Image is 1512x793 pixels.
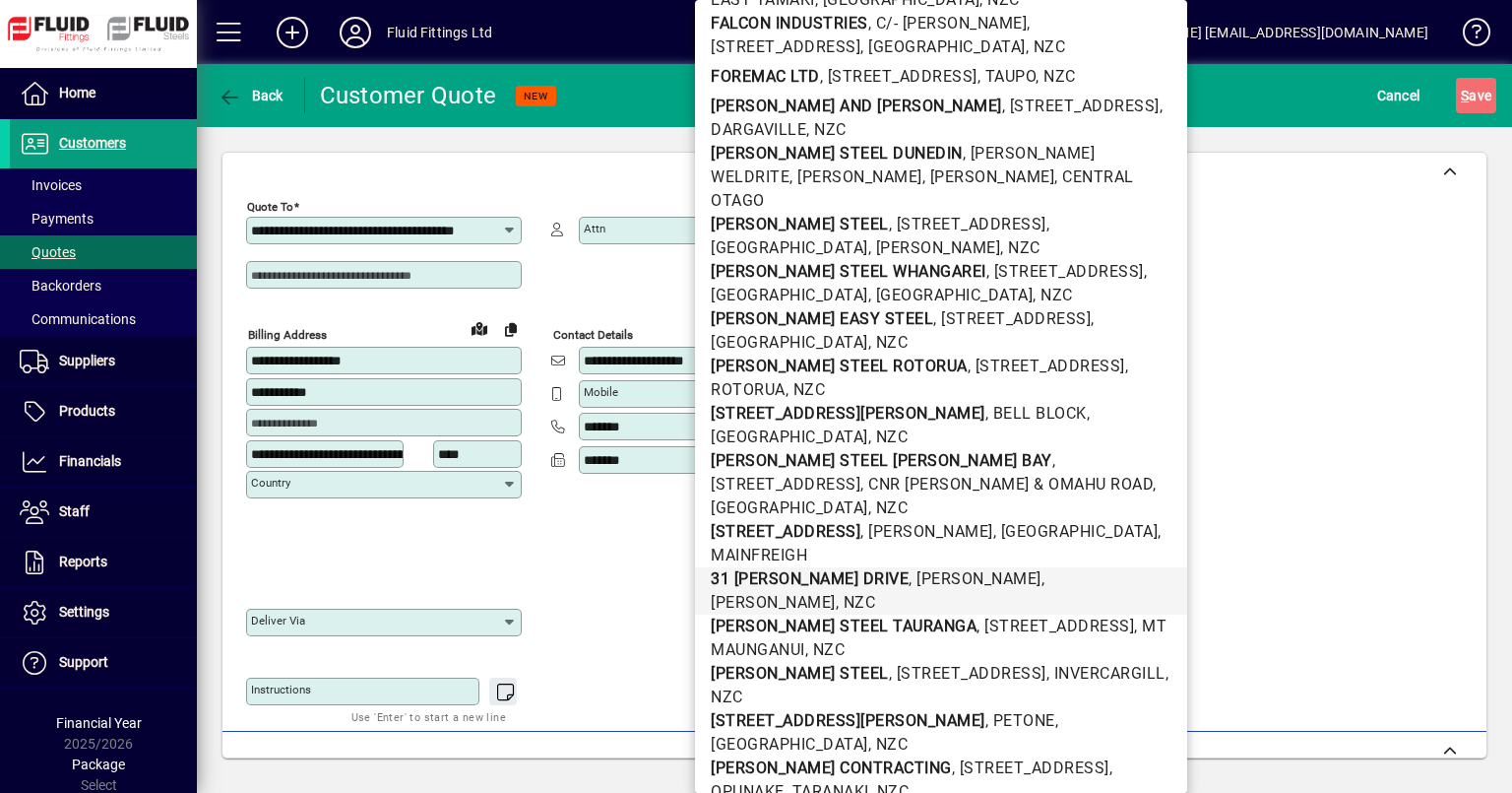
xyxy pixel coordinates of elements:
[1036,67,1076,86] span: , NZC
[711,522,860,541] b: [STREET_ADDRESS]
[789,167,1054,186] span: , [PERSON_NAME], [PERSON_NAME]
[711,451,1052,470] b: [PERSON_NAME] STEEL [PERSON_NAME] BAY
[867,428,908,446] span: , NZC
[711,569,1044,612] span: , [PERSON_NAME]
[711,309,933,328] b: [PERSON_NAME] EASY STEEL
[867,286,1033,304] span: , [GEOGRAPHIC_DATA]
[867,498,908,517] span: , NZC
[711,357,1128,399] span: , ROTORUA
[1001,97,1159,115] span: , [STREET_ADDRESS]
[711,215,1049,257] span: , [GEOGRAPHIC_DATA]
[711,215,889,233] b: [PERSON_NAME] STEEL
[933,309,1091,328] span: , [STREET_ADDRESS]
[711,404,985,423] b: [STREET_ADDRESS][PERSON_NAME]
[819,67,976,86] span: , [STREET_ADDRESS]
[867,14,1027,33] span: , C/- [PERSON_NAME]
[711,664,889,683] b: [PERSON_NAME] STEEL
[985,262,1143,281] span: , [STREET_ADDRESS]
[909,569,1041,588] span: , [PERSON_NAME]
[711,97,1002,115] b: [PERSON_NAME] AND [PERSON_NAME]
[860,37,1026,56] span: , [GEOGRAPHIC_DATA]
[711,309,1095,352] span: , [GEOGRAPHIC_DATA]
[711,144,1095,186] span: , [PERSON_NAME] WELDRITE
[711,664,1168,706] span: , NZC
[711,262,1147,304] span: , [GEOGRAPHIC_DATA]
[711,404,1090,446] span: , [GEOGRAPHIC_DATA]
[888,215,1045,233] span: , [STREET_ADDRESS]
[1045,664,1165,683] span: , INVERCARGILL
[711,617,1166,659] span: , MT MAUNGANUI
[711,711,1058,754] span: , [GEOGRAPHIC_DATA]
[888,664,1045,683] span: , [STREET_ADDRESS]
[711,569,909,588] b: 31 [PERSON_NAME] DRIVE
[711,475,1157,517] span: , [GEOGRAPHIC_DATA]
[711,262,986,281] b: [PERSON_NAME] STEEL WHANGAREI
[711,14,1031,56] span: , [STREET_ADDRESS]
[804,640,845,659] span: , NZC
[785,380,825,399] span: , NZC
[860,475,1153,494] span: , CNR [PERSON_NAME] & OMAHU ROAD
[711,14,868,33] b: FALCON INDUSTRIES
[860,522,993,541] span: , [PERSON_NAME]
[1000,238,1040,257] span: , NZC
[711,759,952,777] b: [PERSON_NAME] CONTRACTING
[711,167,1134,210] span: , CENTRAL OTAGO
[711,357,968,375] b: [PERSON_NAME] STEEL ROTORUA
[1033,286,1073,304] span: , NZC
[806,120,847,139] span: , NZC
[992,522,1158,541] span: , [GEOGRAPHIC_DATA]
[976,617,1134,635] span: , [STREET_ADDRESS]
[867,735,908,754] span: , NZC
[984,404,1086,423] span: , BELL BLOCK
[711,144,963,163] b: [PERSON_NAME] STEEL DUNEDIN
[711,67,820,86] b: FOREMAC LTD
[867,238,1000,257] span: , [PERSON_NAME]
[976,67,1036,86] span: , TAUPO
[1025,37,1065,56] span: , NZC
[967,357,1124,375] span: , [STREET_ADDRESS]
[835,593,875,612] span: , NZC
[711,522,1162,564] span: , MAINFREIGH
[711,97,1163,139] span: , DARGAVILLE
[711,617,976,635] b: [PERSON_NAME] STEEL TAURANGA
[984,711,1054,730] span: , PETONE
[711,711,985,730] b: [STREET_ADDRESS][PERSON_NAME]
[951,759,1108,777] span: , [STREET_ADDRESS]
[867,333,908,352] span: , NZC
[711,451,1055,494] span: , [STREET_ADDRESS]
